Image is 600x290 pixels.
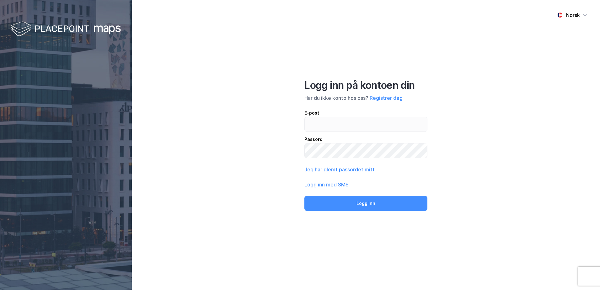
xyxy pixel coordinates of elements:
div: Har du ikke konto hos oss? [304,94,427,102]
div: Norsk [566,11,580,19]
div: E-post [304,109,427,117]
button: Logg inn [304,196,427,211]
button: Logg inn med SMS [304,181,349,188]
img: logo-white.f07954bde2210d2a523dddb988cd2aa7.svg [11,20,121,39]
button: Jeg har glemt passordet mitt [304,166,375,173]
div: Logg inn på kontoen din [304,79,427,92]
button: Registrer deg [370,94,403,102]
div: Passord [304,136,427,143]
